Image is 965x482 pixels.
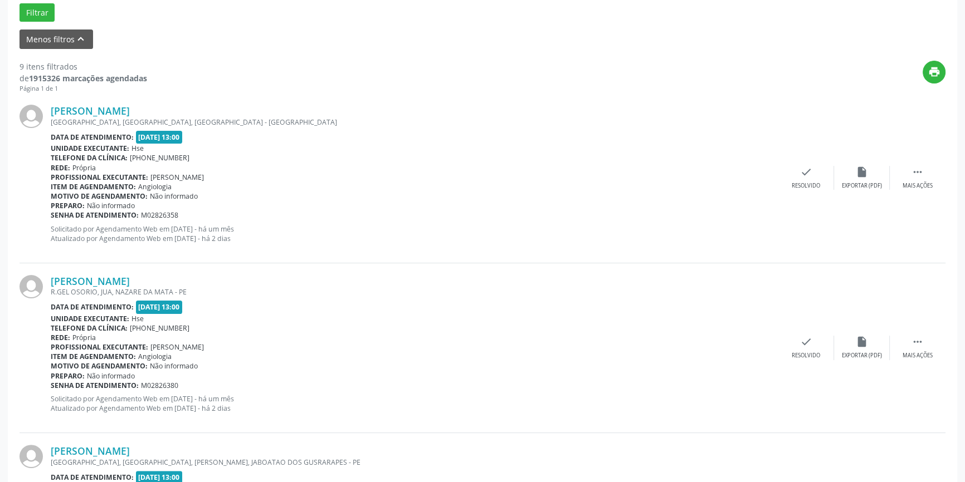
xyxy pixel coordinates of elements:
[51,381,139,390] b: Senha de atendimento:
[150,342,204,352] span: [PERSON_NAME]
[856,336,868,348] i: insert_drive_file
[51,302,134,312] b: Data de atendimento:
[51,275,130,287] a: [PERSON_NAME]
[51,445,130,457] a: [PERSON_NAME]
[141,210,178,220] span: M02826358
[51,361,148,371] b: Motivo de agendamento:
[150,191,198,201] span: Não informado
[72,163,96,173] span: Própria
[20,105,43,128] img: img
[51,153,128,163] b: Telefone da clínica:
[20,84,147,94] div: Página 1 de 1
[51,323,128,333] b: Telefone da clínica:
[141,381,178,390] span: M02826380
[131,144,144,153] span: Hse
[72,333,96,342] span: Própria
[792,352,820,360] div: Resolvido
[51,473,134,482] b: Data de atendimento:
[928,66,940,78] i: print
[51,210,139,220] b: Senha de atendimento:
[138,182,172,191] span: Angiologia
[29,73,147,83] strong: 1915326 marcações agendadas
[51,144,129,153] b: Unidade executante:
[842,182,882,190] div: Exportar (PDF)
[51,342,148,352] b: Profissional executante:
[87,371,135,381] span: Não informado
[51,117,778,127] div: [GEOGRAPHIC_DATA], [GEOGRAPHIC_DATA], [GEOGRAPHIC_DATA] - [GEOGRAPHIC_DATA]
[51,352,136,361] b: Item de agendamento:
[20,445,43,468] img: img
[20,3,55,22] button: Filtrar
[75,33,87,45] i: keyboard_arrow_up
[51,224,778,243] p: Solicitado por Agendamento Web em [DATE] - há um mês Atualizado por Agendamento Web em [DATE] - h...
[131,314,144,323] span: Hse
[923,61,945,83] button: print
[800,336,812,348] i: check
[51,132,134,142] b: Data de atendimento:
[130,323,189,333] span: [PHONE_NUMBER]
[51,191,148,201] b: Motivo de agendamento:
[51,163,70,173] b: Rede:
[51,458,778,467] div: [GEOGRAPHIC_DATA], [GEOGRAPHIC_DATA], [PERSON_NAME], JABOATAO DOS GUSRARAPES - PE
[138,352,172,361] span: Angiologia
[51,173,148,182] b: Profissional executante:
[912,166,924,178] i: 
[51,182,136,191] b: Item de agendamento:
[51,314,129,323] b: Unidade executante:
[20,61,147,72] div: 9 itens filtrados
[130,153,189,163] span: [PHONE_NUMBER]
[903,182,933,190] div: Mais ações
[856,166,868,178] i: insert_drive_file
[842,352,882,360] div: Exportar (PDF)
[150,173,204,182] span: [PERSON_NAME]
[800,166,812,178] i: check
[912,336,924,348] i: 
[20,275,43,298] img: img
[51,394,778,413] p: Solicitado por Agendamento Web em [DATE] - há um mês Atualizado por Agendamento Web em [DATE] - h...
[136,301,183,313] span: [DATE] 13:00
[87,201,135,210] span: Não informado
[51,105,130,117] a: [PERSON_NAME]
[903,352,933,360] div: Mais ações
[150,361,198,371] span: Não informado
[136,131,183,144] span: [DATE] 13:00
[20,29,93,49] button: Menos filtroskeyboard_arrow_up
[792,182,820,190] div: Resolvido
[51,371,85,381] b: Preparo:
[51,333,70,342] b: Rede:
[51,287,778,297] div: R.GEL OSORIO, JUA, NAZARE DA MATA - PE
[20,72,147,84] div: de
[51,201,85,210] b: Preparo:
